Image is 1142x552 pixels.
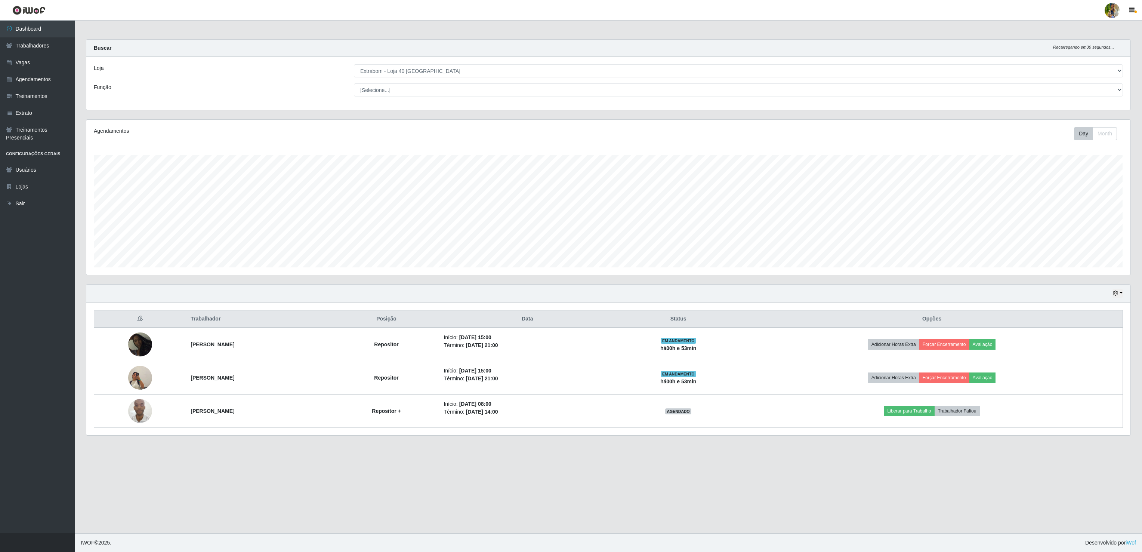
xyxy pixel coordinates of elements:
button: Adicionar Horas Extra [868,372,919,383]
button: Avaliação [969,372,996,383]
li: Término: [444,341,611,349]
button: Adicionar Horas Extra [868,339,919,350]
button: Avaliação [969,339,996,350]
strong: Repositor [374,341,398,347]
button: Day [1074,127,1093,140]
strong: [PERSON_NAME] [191,375,234,381]
img: CoreUI Logo [12,6,46,15]
time: [DATE] 14:00 [466,409,498,415]
button: Forçar Encerramento [919,339,969,350]
span: Desenvolvido por [1085,539,1136,547]
label: Função [94,83,111,91]
button: Trabalhador Faltou [935,406,980,416]
strong: [PERSON_NAME] [191,341,234,347]
th: Opções [741,310,1123,328]
strong: Buscar [94,45,111,51]
time: [DATE] 21:00 [466,342,498,348]
button: Month [1093,127,1117,140]
label: Loja [94,64,104,72]
li: Término: [444,375,611,383]
strong: [PERSON_NAME] [191,408,234,414]
th: Data [439,310,615,328]
span: AGENDADO [665,408,691,414]
li: Início: [444,334,611,341]
button: Liberar para Trabalho [884,406,934,416]
time: [DATE] 08:00 [459,401,491,407]
button: Forçar Encerramento [919,372,969,383]
strong: há 00 h e 53 min [660,345,697,351]
strong: Repositor [374,375,398,381]
th: Trabalhador [186,310,333,328]
div: First group [1074,127,1117,140]
strong: Repositor + [372,408,401,414]
time: [DATE] 21:00 [466,375,498,381]
span: EM ANDAMENTO [661,338,696,344]
li: Início: [444,400,611,408]
img: 1754244983341.jpeg [128,332,152,356]
time: [DATE] 15:00 [459,334,491,340]
div: Toolbar with button groups [1074,127,1123,140]
strong: há 00 h e 53 min [660,378,697,384]
li: Término: [444,408,611,416]
img: 1754244440146.jpeg [128,356,152,399]
span: © 2025 . [81,539,111,547]
div: Agendamentos [94,127,516,135]
span: IWOF [81,540,95,546]
th: Status [615,310,741,328]
i: Recarregando em 30 segundos... [1053,45,1114,49]
span: EM ANDAMENTO [661,371,696,377]
img: 1750964642219.jpeg [128,395,152,427]
a: iWof [1126,540,1136,546]
time: [DATE] 15:00 [459,368,491,374]
li: Início: [444,367,611,375]
th: Posição [334,310,439,328]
